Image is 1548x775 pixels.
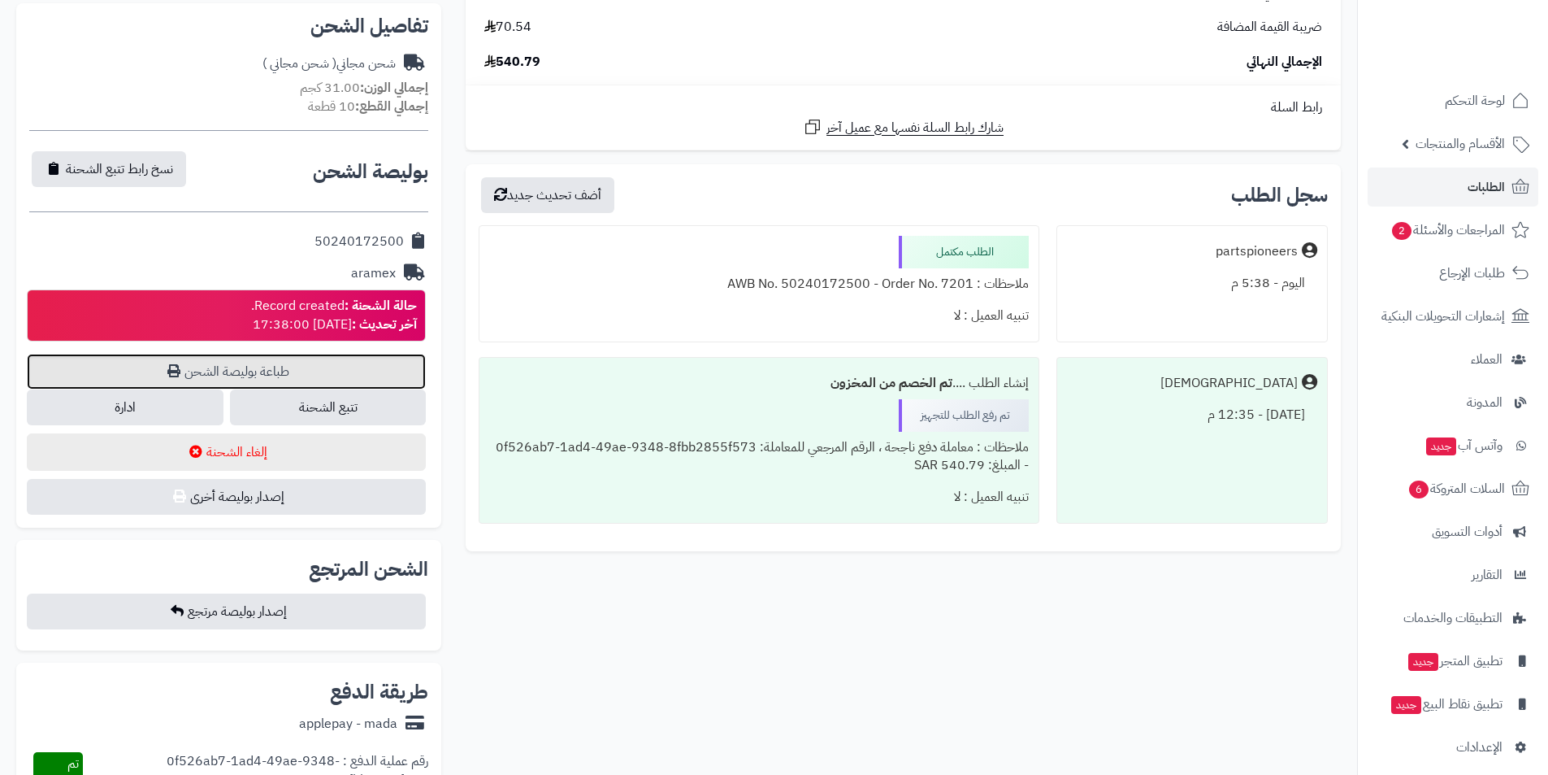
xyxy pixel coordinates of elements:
[351,264,396,283] div: aramex
[27,390,223,425] a: ادارة
[262,54,396,73] div: شحن مجاني
[1424,434,1502,457] span: وآتس آب
[1216,242,1298,261] div: partspioneers
[314,233,404,251] div: 50240172500
[1368,297,1538,336] a: إشعارات التحويلات البنكية
[262,54,336,73] span: ( شحن مجاني )
[489,268,1028,300] div: ملاحظات : AWB No. 50240172500 - Order No. 7201
[826,119,1004,137] span: شارك رابط السلة نفسها مع عميل آخر
[313,162,428,181] h2: بوليصة الشحن
[489,481,1028,513] div: تنبيه العميل : لا
[32,151,186,187] button: نسخ رابط تتبع الشحنة
[66,159,173,179] span: نسخ رابط تتبع الشحنة
[1368,340,1538,379] a: العملاء
[1403,607,1502,629] span: التطبيقات والخدمات
[1408,653,1438,671] span: جديد
[899,236,1029,268] div: الطلب مكتمل
[1456,736,1502,759] span: الإعدادات
[1247,53,1322,72] span: الإجمالي النهائي
[1432,520,1502,543] span: أدوات التسويق
[830,373,952,393] b: تم الخصم من المخزون
[472,98,1334,117] div: رابط السلة
[1407,650,1502,673] span: تطبيق المتجر
[1368,168,1538,207] a: الطلبات
[1471,348,1502,371] span: العملاء
[1472,564,1502,586] span: التقارير
[484,53,540,72] span: 540.79
[251,297,417,334] div: Record created. [DATE] 17:38:00
[1160,374,1298,393] div: [DEMOGRAPHIC_DATA]
[1368,685,1538,724] a: تطبيق نقاط البيعجديد
[489,368,1028,399] div: إنشاء الطلب ....
[360,78,428,98] strong: إجمالي الوزن:
[230,390,427,425] a: تتبع الشحنة
[300,78,428,98] small: 31.00 كجم
[29,16,428,36] h2: تفاصيل الشحن
[1368,211,1538,250] a: المراجعات والأسئلة2
[1368,383,1538,422] a: المدونة
[1368,599,1538,638] a: التطبيقات والخدمات
[1231,185,1328,205] h3: سجل الطلب
[1468,176,1505,198] span: الطلبات
[484,18,531,37] span: 70.54
[1467,391,1502,414] span: المدونة
[1368,254,1538,293] a: طلبات الإرجاع
[309,559,428,579] h2: الشحن المرتجع
[1067,268,1317,299] div: اليوم - 5:38 م
[1445,89,1505,112] span: لوحة التحكم
[352,315,417,334] strong: آخر تحديث :
[27,354,426,390] a: طباعة بوليصة الشحن
[1409,481,1429,499] span: 6
[1407,477,1505,500] span: السلات المتروكة
[1368,728,1538,767] a: الإعدادات
[1392,222,1411,240] span: 2
[1439,262,1505,285] span: طلبات الإرجاع
[803,117,1004,137] a: شارك رابط السلة نفسها مع عميل آخر
[489,432,1028,482] div: ملاحظات : معاملة دفع ناجحة ، الرقم المرجعي للمعاملة: 0f526ab7-1ad4-49ae-9348-8fbb2855f573 - المبل...
[27,479,426,515] button: إصدار بوليصة أخرى
[481,177,614,213] button: أضف تحديث جديد
[1416,133,1505,155] span: الأقسام والمنتجات
[1381,305,1505,328] span: إشعارات التحويلات البنكية
[355,97,428,116] strong: إجمالي القطع:
[330,682,428,702] h2: طريقة الدفع
[1368,81,1538,120] a: لوحة التحكم
[1390,693,1502,716] span: تطبيق نقاط البيع
[345,296,417,316] strong: حالة الشحنة :
[1217,18,1322,37] span: ضريبة القيمة المضافة
[1426,438,1456,455] span: جديد
[27,433,426,471] button: إلغاء الشحنة
[1368,469,1538,508] a: السلات المتروكة6
[1368,512,1538,551] a: أدوات التسويق
[489,300,1028,332] div: تنبيه العميل : لا
[1368,426,1538,465] a: وآتس آبجديد
[1391,696,1421,714] span: جديد
[1067,399,1317,431] div: [DATE] - 12:35 م
[308,97,428,116] small: 10 قطعة
[1368,555,1538,594] a: التقارير
[1437,44,1533,78] img: logo-2.png
[299,715,397,734] div: applepay - mada
[27,594,426,629] button: إصدار بوليصة مرتجع
[899,399,1029,432] div: تم رفع الطلب للتجهيز
[1368,642,1538,681] a: تطبيق المتجرجديد
[1390,219,1505,242] span: المراجعات والأسئلة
